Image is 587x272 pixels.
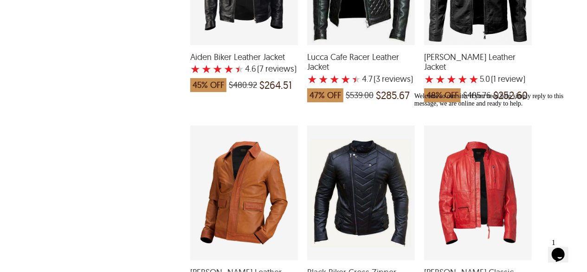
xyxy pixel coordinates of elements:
[424,74,434,84] label: 1 rating
[496,74,523,84] span: review
[424,39,532,107] a: Charles Biker Leather Jacket with a 5 Star Rating 1 Product Review which was at a price of $485.7...
[362,74,373,84] label: 4.7
[4,4,171,19] div: Welcome to our site, if you need help simply reply to this message, we are online and ready to help.
[257,64,297,73] span: )
[201,64,212,73] label: 2 rating
[424,88,461,102] span: 48% OFF
[424,52,532,72] span: Charles Biker Leather Jacket
[458,74,468,84] label: 4 rating
[491,74,496,84] span: (1
[190,52,298,62] span: Aiden Biker Leather Jacket
[374,74,413,84] span: )
[307,52,415,72] span: Lucca Cafe Racer Leather Jacket
[224,64,234,73] label: 4 rating
[329,74,340,84] label: 3 rating
[235,64,244,73] label: 5 rating
[229,80,257,90] span: $480.92
[480,74,490,84] label: 5.0
[341,74,351,84] label: 4 rating
[257,64,264,73] span: (7
[374,74,380,84] span: (3
[352,74,361,84] label: 5 rating
[318,74,329,84] label: 2 rating
[307,74,317,84] label: 1 rating
[190,64,200,73] label: 1 rating
[190,39,298,97] a: Aiden Biker Leather Jacket with a 4.571428571428571 Star Rating 7 Product Review which was at a p...
[346,91,374,100] span: $539.00
[190,78,226,92] span: 45% OFF
[548,235,578,263] iframe: chat widget
[245,64,256,73] label: 4.6
[376,91,410,100] span: $285.67
[435,74,445,84] label: 2 rating
[264,64,294,73] span: reviews
[469,74,479,84] label: 5 rating
[307,39,415,107] a: Lucca Cafe Racer Leather Jacket with a 4.666666666666667 Star Rating 3 Product Review which was a...
[213,64,223,73] label: 3 rating
[446,74,457,84] label: 3 rating
[380,74,411,84] span: reviews
[4,4,153,18] span: Welcome to our site, if you need help simply reply to this message, we are online and ready to help.
[307,88,343,102] span: 47% OFF
[491,74,525,84] span: )
[259,80,292,90] span: $264.51
[411,89,578,230] iframe: chat widget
